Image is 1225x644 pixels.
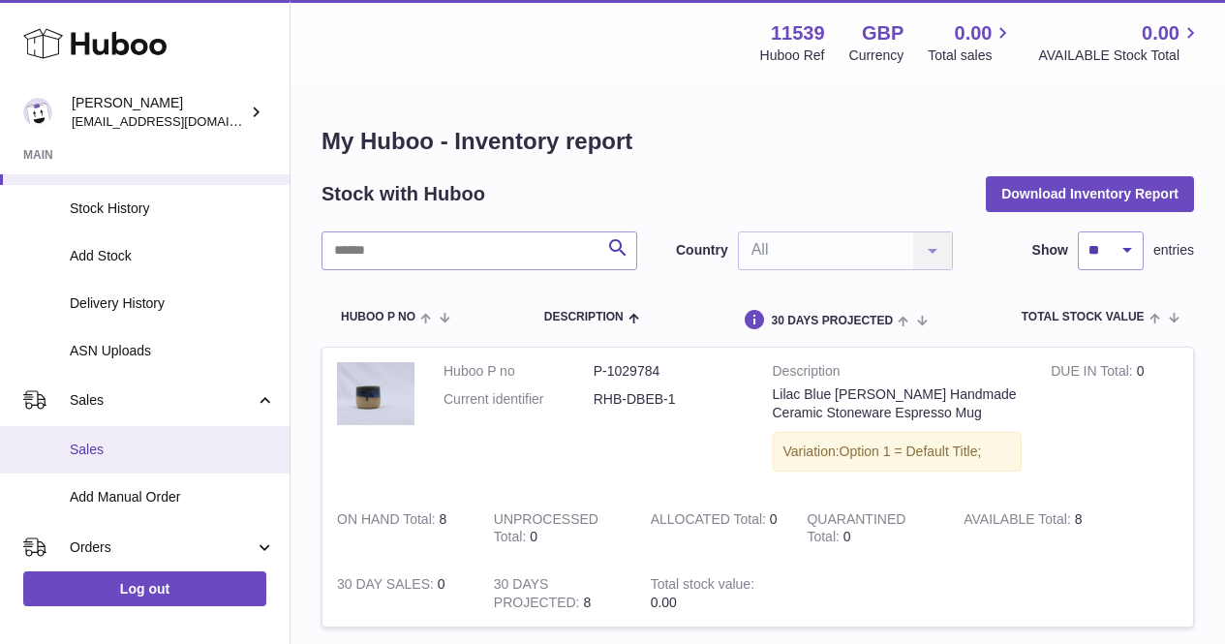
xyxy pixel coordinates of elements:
[773,385,1023,422] div: Lilac Blue [PERSON_NAME] Handmade Ceramic Stoneware Espresso Mug
[651,576,754,597] strong: Total stock value
[676,241,728,260] label: Country
[862,20,903,46] strong: GBP
[337,511,440,532] strong: ON HAND Total
[928,20,1014,65] a: 0.00 Total sales
[986,176,1194,211] button: Download Inventory Report
[23,571,266,606] a: Log out
[594,362,744,381] dd: P-1029784
[479,561,636,627] td: 8
[72,113,285,129] span: [EMAIL_ADDRESS][DOMAIN_NAME]
[1038,20,1202,65] a: 0.00 AVAILABLE Stock Total
[322,496,479,562] td: 8
[849,46,904,65] div: Currency
[341,311,415,323] span: Huboo P no
[70,199,275,218] span: Stock History
[840,444,982,459] span: Option 1 = Default Title;
[773,362,1023,385] strong: Description
[322,126,1194,157] h1: My Huboo - Inventory report
[1153,241,1194,260] span: entries
[1036,348,1193,496] td: 0
[322,561,479,627] td: 0
[479,496,636,562] td: 0
[70,441,275,459] span: Sales
[70,538,255,557] span: Orders
[955,20,993,46] span: 0.00
[70,488,275,506] span: Add Manual Order
[1022,311,1145,323] span: Total stock value
[1142,20,1179,46] span: 0.00
[928,46,1014,65] span: Total sales
[72,94,246,131] div: [PERSON_NAME]
[494,511,598,550] strong: UNPROCESSED Total
[70,391,255,410] span: Sales
[70,294,275,313] span: Delivery History
[70,247,275,265] span: Add Stock
[444,362,594,381] dt: Huboo P no
[1051,363,1136,383] strong: DUE IN Total
[544,311,624,323] span: Description
[651,595,677,610] span: 0.00
[70,342,275,360] span: ASN Uploads
[636,496,793,562] td: 0
[773,432,1023,472] div: Variation:
[337,362,414,425] img: product image
[322,181,485,207] h2: Stock with Huboo
[594,390,744,409] dd: RHB-DBEB-1
[760,46,825,65] div: Huboo Ref
[494,576,584,615] strong: 30 DAYS PROJECTED
[949,496,1106,562] td: 8
[771,20,825,46] strong: 11539
[843,529,851,544] span: 0
[1038,46,1202,65] span: AVAILABLE Stock Total
[444,390,594,409] dt: Current identifier
[807,511,905,550] strong: QUARANTINED Total
[337,576,438,597] strong: 30 DAY SALES
[651,511,770,532] strong: ALLOCATED Total
[1032,241,1068,260] label: Show
[23,98,52,127] img: alperaslan1535@gmail.com
[771,315,893,327] span: 30 DAYS PROJECTED
[964,511,1074,532] strong: AVAILABLE Total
